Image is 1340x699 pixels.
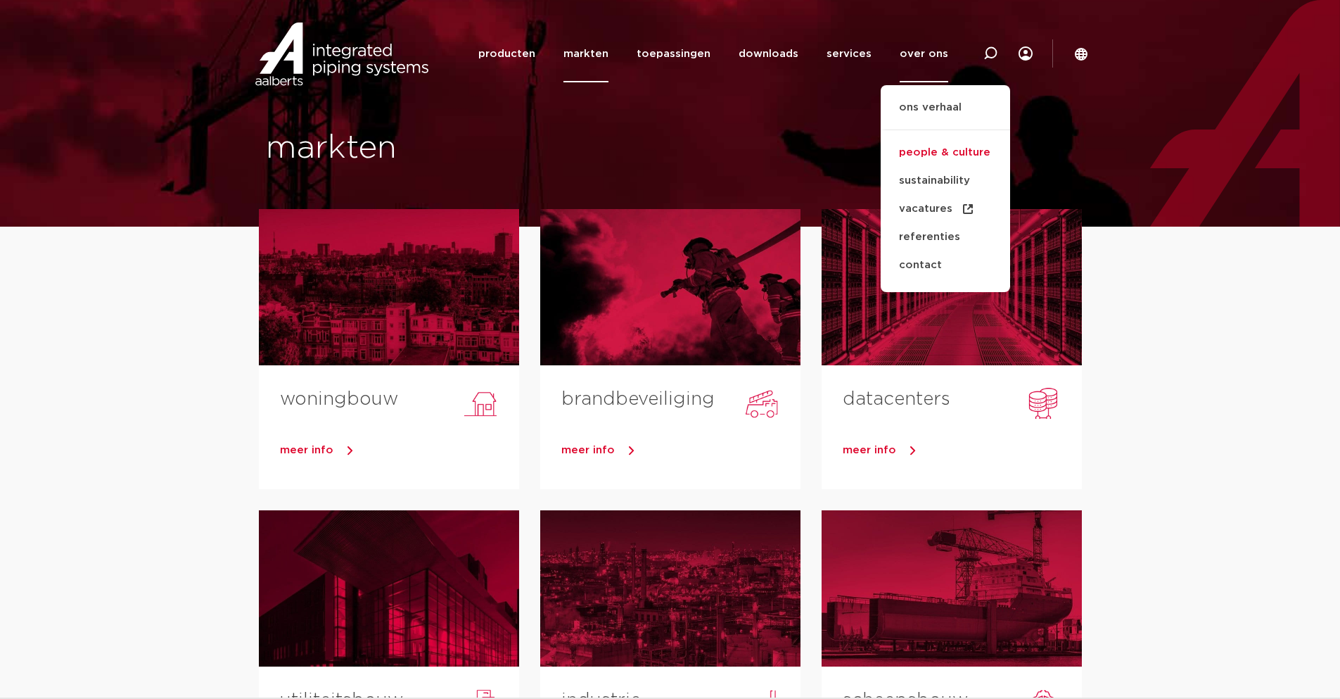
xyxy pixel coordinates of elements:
[561,445,615,455] span: meer info
[881,99,1010,130] a: ons verhaal
[881,251,1010,279] a: contact
[881,223,1010,251] a: referenties
[881,195,1010,223] a: vacatures
[827,25,872,82] a: services
[843,390,950,408] a: datacenters
[843,445,896,455] span: meer info
[280,390,398,408] a: woningbouw
[843,440,1082,461] a: meer info
[280,445,333,455] span: meer info
[739,25,798,82] a: downloads
[881,139,1010,167] a: people & culture
[561,390,715,408] a: brandbeveiliging
[478,25,535,82] a: producten
[478,25,948,82] nav: Menu
[266,126,663,171] h1: markten
[1019,25,1033,82] div: my IPS
[563,25,608,82] a: markten
[637,25,710,82] a: toepassingen
[900,25,948,82] a: over ons
[561,440,800,461] a: meer info
[881,167,1010,195] a: sustainability
[280,440,519,461] a: meer info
